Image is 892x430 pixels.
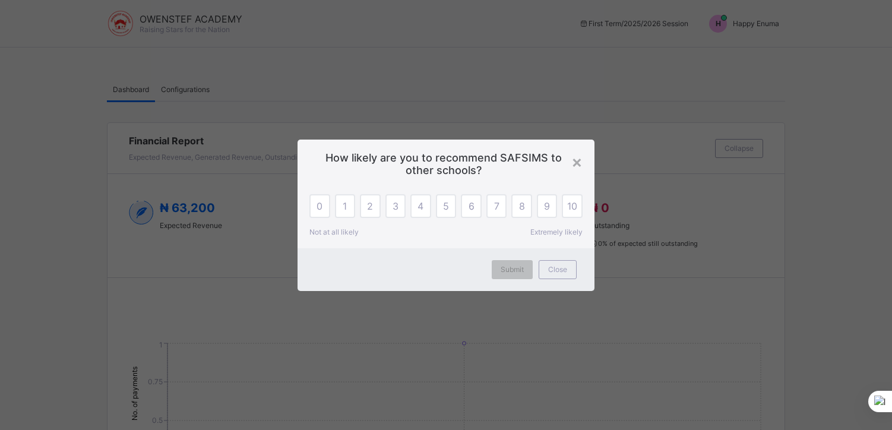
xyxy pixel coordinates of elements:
span: 3 [393,200,398,212]
span: 10 [567,200,577,212]
span: 7 [494,200,499,212]
span: 2 [367,200,373,212]
div: 0 [309,194,330,218]
span: 8 [519,200,525,212]
span: Extremely likely [530,227,583,236]
span: 6 [469,200,475,212]
span: 9 [544,200,550,212]
span: Not at all likely [309,227,359,236]
span: Close [548,265,567,274]
span: Submit [501,265,524,274]
span: 5 [443,200,449,212]
span: How likely are you to recommend SAFSIMS to other schools? [315,151,577,176]
div: × [571,151,583,172]
span: 4 [417,200,423,212]
span: 1 [343,200,347,212]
